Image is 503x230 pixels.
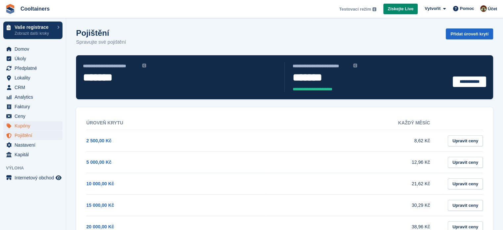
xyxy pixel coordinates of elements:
[372,7,376,11] img: icon-info-grey-7440780725fd019a000dd9b08b2336e03edf1995a4989e88bcd33f0948082b44.svg
[3,112,63,121] a: menu
[448,157,483,168] a: Upravit ceny
[15,102,54,111] span: Faktury
[3,102,63,111] a: menu
[353,64,357,68] img: icon-info-grey-7440780725fd019a000dd9b08b2336e03edf1995a4989e88bcd33f0948082b44.svg
[265,195,443,216] td: 30,29 Kč
[265,152,443,173] td: 12,96 Kč
[15,150,54,159] span: Kapitál
[15,25,54,29] p: Vaše registrace
[3,131,63,140] a: menu
[15,112,54,121] span: Ceny
[3,22,63,39] a: Vaše registrace Zobrazit další kroky
[15,140,54,150] span: Nastavení
[339,6,371,13] span: Testovací režim
[3,150,63,159] a: menu
[3,54,63,63] a: menu
[86,116,265,130] th: Úroveň krytu
[3,173,63,182] a: menu
[6,165,66,171] span: Výloha
[18,3,52,14] a: Cooltainers
[265,130,443,152] td: 8,62 Kč
[15,83,54,92] span: CRM
[265,173,443,195] td: 21,62 Kč
[15,92,54,102] span: Analytics
[15,64,54,73] span: Předplatné
[446,28,493,39] a: Přidat úroveň krytí
[3,92,63,102] a: menu
[448,178,483,189] a: Upravit ceny
[460,5,474,12] span: Pomoc
[15,30,54,36] p: Zobrazit další kroky
[15,73,54,82] span: Lokality
[425,5,440,12] span: Vytvořit
[15,173,54,182] span: Internetový obchod
[15,131,54,140] span: Pojištění
[3,83,63,92] a: menu
[86,160,111,165] a: 5 000,00 Kč
[5,4,15,14] img: stora-icon-8386f47178a22dfd0bd8f6a31ec36ba5ce8667c1dd55bd0f319d3a0aa187defe.svg
[76,38,126,46] p: Spravujte své pojištění
[55,174,63,182] a: Náhled obchodu
[265,116,443,130] th: Každý měsíc
[3,121,63,130] a: menu
[142,64,146,68] img: icon-info-grey-7440780725fd019a000dd9b08b2336e03edf1995a4989e88bcd33f0948082b44.svg
[15,54,54,63] span: Úkoly
[448,200,483,211] a: Upravit ceny
[86,181,114,186] a: 10 000,00 Kč
[383,4,418,15] a: Získejte Live
[15,121,54,130] span: Kupóny
[480,5,487,12] img: Tomáš Lichtenberg
[86,224,114,229] a: 20 000,00 Kč
[86,203,114,208] a: 15 000,00 Kč
[3,73,63,82] a: menu
[76,28,126,37] h1: Pojištění
[388,6,413,12] span: Získejte Live
[488,6,497,12] span: Účet
[448,135,483,146] a: Upravit ceny
[86,138,111,143] a: 2 500,00 Kč
[3,64,63,73] a: menu
[15,44,54,54] span: Domov
[3,140,63,150] a: menu
[3,44,63,54] a: menu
